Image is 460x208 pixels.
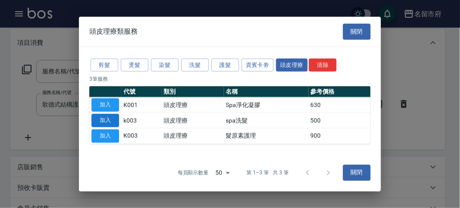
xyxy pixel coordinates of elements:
button: 剪髮 [91,58,118,72]
th: 名稱 [224,86,309,98]
button: 清除 [309,58,337,72]
button: 燙髮 [121,58,148,72]
button: 護髮 [211,58,239,72]
p: 3 筆服務 [89,75,371,83]
button: 貴賓卡劵 [242,58,274,72]
button: 加入 [91,114,119,127]
button: 染髮 [151,58,179,72]
button: 洗髮 [181,58,209,72]
p: 第 1–3 筆 共 3 筆 [247,169,289,176]
td: 頭皮理療 [162,97,224,113]
td: spa洗髮 [224,113,309,128]
p: 每頁顯示數量 [178,169,209,176]
td: 500 [309,113,371,128]
th: 類別 [162,86,224,98]
th: 代號 [121,86,162,98]
button: 關閉 [343,24,371,40]
button: 加入 [91,98,119,112]
td: K003 [121,128,162,144]
button: 關閉 [343,165,371,181]
td: K001 [121,97,162,113]
button: 加入 [91,129,119,142]
td: 髮原素護理 [224,128,309,144]
span: 頭皮理療類服務 [89,27,138,36]
td: 頭皮理療 [162,128,224,144]
button: 頭皮理療 [276,58,308,72]
div: 50 [212,161,233,184]
td: Spa淨化凝膠 [224,97,309,113]
td: 頭皮理療 [162,113,224,128]
td: 900 [309,128,371,144]
td: 630 [309,97,371,113]
th: 參考價格 [309,86,371,98]
td: k003 [121,113,162,128]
